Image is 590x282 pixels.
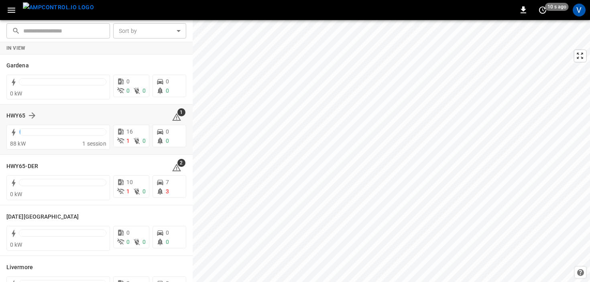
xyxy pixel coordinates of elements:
span: 0 kW [10,241,22,248]
span: 0 kW [10,90,22,97]
span: 10 s ago [545,3,569,11]
span: 1 [177,108,185,116]
span: 10 [126,179,133,185]
canvas: Map [193,20,590,282]
h6: Livermore [6,263,33,272]
span: 1 [126,188,130,195]
span: 0 [166,128,169,135]
button: set refresh interval [536,4,549,16]
span: 0 [142,239,146,245]
h6: Karma Center [6,213,79,221]
span: 0 [142,138,146,144]
span: 0 kW [10,191,22,197]
span: 0 [166,78,169,85]
span: 7 [166,179,169,185]
span: 0 [142,87,146,94]
span: 0 [166,239,169,245]
span: 1 session [82,140,106,147]
h6: Gardena [6,61,29,70]
span: 0 [142,188,146,195]
h6: HWY65 [6,112,26,120]
h6: HWY65-DER [6,162,38,171]
strong: In View [6,45,26,51]
span: 88 kW [10,140,26,147]
span: 0 [166,87,169,94]
span: 0 [166,138,169,144]
span: 3 [166,188,169,195]
span: 2 [177,159,185,167]
span: 0 [126,229,130,236]
span: 0 [166,229,169,236]
span: 0 [126,78,130,85]
span: 16 [126,128,133,135]
span: 1 [126,138,130,144]
span: 0 [126,87,130,94]
span: 0 [126,239,130,245]
img: ampcontrol.io logo [23,2,94,12]
div: profile-icon [573,4,586,16]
